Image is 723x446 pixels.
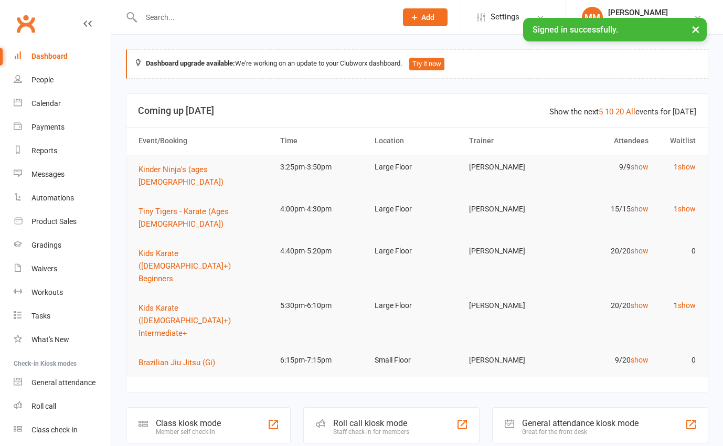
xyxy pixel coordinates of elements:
td: 4:40pm-5:20pm [275,239,370,263]
div: Great for the front desk [522,428,639,436]
span: Add [421,13,434,22]
a: 5 [599,107,603,116]
button: Kids Karate ([DEMOGRAPHIC_DATA]+) Intermediate+ [139,302,271,339]
span: Kids Karate ([DEMOGRAPHIC_DATA]+) Beginners [139,249,231,283]
td: [PERSON_NAME] [464,293,559,318]
input: Search... [138,10,389,25]
td: 9/20 [559,348,653,373]
button: Tiny Tigers - Karate (Ages [DEMOGRAPHIC_DATA]) [139,205,271,230]
a: Automations [14,186,111,210]
div: Automations [31,194,74,202]
a: Reports [14,139,111,163]
a: Clubworx [13,10,39,37]
a: Product Sales [14,210,111,233]
div: Product Sales [31,217,77,226]
a: show [678,301,696,310]
th: Waitlist [653,128,700,154]
div: Gradings [31,241,61,249]
span: Tiny Tigers - Karate (Ages [DEMOGRAPHIC_DATA]) [139,207,229,229]
a: Tasks [14,304,111,328]
a: show [631,163,648,171]
div: Dashboard [31,52,68,60]
td: 20/20 [559,239,653,263]
div: Show the next events for [DATE] [549,105,696,118]
td: Large Floor [370,239,464,263]
th: Location [370,128,464,154]
th: Time [275,128,370,154]
a: Gradings [14,233,111,257]
span: Kinder Ninja's (ages [DEMOGRAPHIC_DATA]) [139,165,224,187]
div: Reports [31,146,57,155]
a: show [631,356,648,364]
a: What's New [14,328,111,352]
button: × [686,18,705,40]
a: Dashboard [14,45,111,68]
button: Try it now [409,58,444,70]
span: Settings [491,5,519,29]
span: Signed in successfully. [533,25,618,35]
div: [PERSON_NAME] [608,8,668,17]
td: 5:30pm-6:10pm [275,293,370,318]
td: Small Floor [370,348,464,373]
a: 10 [605,107,613,116]
a: General attendance kiosk mode [14,371,111,395]
td: [PERSON_NAME] [464,155,559,179]
td: 20/20 [559,293,653,318]
div: Calendar [31,99,61,108]
a: Class kiosk mode [14,418,111,442]
div: Class kiosk mode [156,418,221,428]
td: 0 [653,348,700,373]
div: Newcastle Karate [608,17,668,27]
button: Kinder Ninja's (ages [DEMOGRAPHIC_DATA]) [139,163,271,188]
div: Tasks [31,312,50,320]
td: Large Floor [370,155,464,179]
td: 6:15pm-7:15pm [275,348,370,373]
div: General attendance kiosk mode [522,418,639,428]
th: Trainer [464,128,559,154]
div: Member self check-in [156,428,221,436]
div: Class check-in [31,426,78,434]
td: [PERSON_NAME] [464,348,559,373]
td: 3:25pm-3:50pm [275,155,370,179]
div: People [31,76,54,84]
button: Brazilian Jiu Jitsu (Gi) [139,356,222,369]
a: show [631,205,648,213]
span: Kids Karate ([DEMOGRAPHIC_DATA]+) Intermediate+ [139,303,231,338]
button: Add [403,8,448,26]
a: show [631,301,648,310]
a: All [626,107,635,116]
div: Messages [31,170,65,178]
a: Payments [14,115,111,139]
td: 15/15 [559,197,653,221]
td: Large Floor [370,293,464,318]
a: 20 [615,107,624,116]
th: Attendees [559,128,653,154]
td: 9/9 [559,155,653,179]
div: MM [582,7,603,28]
td: 1 [653,293,700,318]
div: Roll call [31,402,56,410]
a: show [631,247,648,255]
div: We're working on an update to your Clubworx dashboard. [126,49,708,79]
div: General attendance [31,378,95,387]
td: 1 [653,197,700,221]
div: Waivers [31,264,57,273]
div: Workouts [31,288,63,296]
a: Workouts [14,281,111,304]
th: Event/Booking [134,128,275,154]
td: [PERSON_NAME] [464,239,559,263]
a: People [14,68,111,92]
td: 0 [653,239,700,263]
td: [PERSON_NAME] [464,197,559,221]
h3: Coming up [DATE] [138,105,696,116]
a: show [678,205,696,213]
td: 4:00pm-4:30pm [275,197,370,221]
div: Staff check-in for members [333,428,409,436]
a: Messages [14,163,111,186]
div: Roll call kiosk mode [333,418,409,428]
td: Large Floor [370,197,464,221]
a: show [678,163,696,171]
a: Roll call [14,395,111,418]
button: Kids Karate ([DEMOGRAPHIC_DATA]+) Beginners [139,247,271,285]
a: Waivers [14,257,111,281]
